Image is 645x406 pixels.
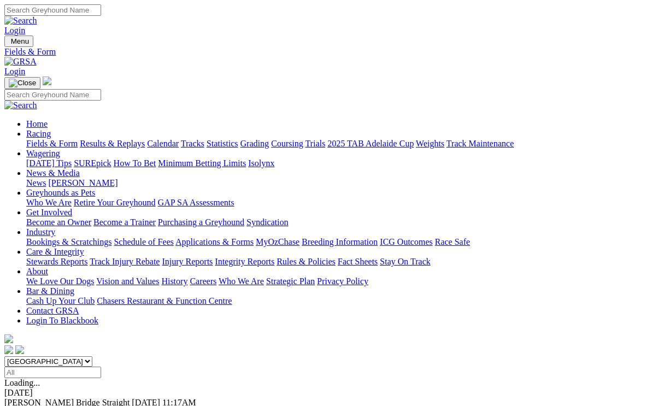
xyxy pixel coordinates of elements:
a: Race Safe [435,237,470,246]
a: Weights [416,139,444,148]
a: Stay On Track [380,257,430,266]
a: Isolynx [248,158,274,168]
a: Become an Owner [26,217,91,227]
a: Login [4,26,25,35]
input: Search [4,89,101,101]
a: About [26,267,48,276]
span: Menu [11,37,29,45]
a: Bar & Dining [26,286,74,296]
div: Care & Integrity [26,257,641,267]
a: Greyhounds as Pets [26,188,95,197]
a: Who We Are [219,276,264,286]
a: Injury Reports [162,257,213,266]
a: History [161,276,187,286]
a: Integrity Reports [215,257,274,266]
a: News [26,178,46,187]
a: 2025 TAB Adelaide Cup [327,139,414,148]
a: Chasers Restaurant & Function Centre [97,296,232,305]
div: Racing [26,139,641,149]
a: Become a Trainer [93,217,156,227]
input: Search [4,4,101,16]
a: Retire Your Greyhound [74,198,156,207]
img: GRSA [4,57,37,67]
a: ICG Outcomes [380,237,432,246]
a: We Love Our Dogs [26,276,94,286]
a: Syndication [247,217,288,227]
a: Racing [26,129,51,138]
a: GAP SA Assessments [158,198,234,207]
div: About [26,276,641,286]
a: Industry [26,227,55,237]
a: Breeding Information [302,237,378,246]
a: Who We Are [26,198,72,207]
a: MyOzChase [256,237,300,246]
div: News & Media [26,178,641,188]
a: Cash Up Your Club [26,296,95,305]
a: Trials [305,139,325,148]
a: SUREpick [74,158,111,168]
a: Home [26,119,48,128]
a: Careers [190,276,216,286]
a: Applications & Forms [175,237,254,246]
img: Search [4,101,37,110]
a: Coursing [271,139,303,148]
div: Bar & Dining [26,296,641,306]
a: Fact Sheets [338,257,378,266]
img: facebook.svg [4,345,13,354]
a: Statistics [207,139,238,148]
img: logo-grsa-white.png [43,77,51,85]
button: Toggle navigation [4,36,33,47]
a: Track Maintenance [447,139,514,148]
a: Tracks [181,139,204,148]
a: Fields & Form [4,47,641,57]
a: News & Media [26,168,80,178]
a: Fields & Form [26,139,78,148]
a: Get Involved [26,208,72,217]
a: [DATE] Tips [26,158,72,168]
a: Wagering [26,149,60,158]
a: Results & Replays [80,139,145,148]
a: How To Bet [114,158,156,168]
span: Loading... [4,378,40,387]
a: Schedule of Fees [114,237,173,246]
img: logo-grsa-white.png [4,334,13,343]
a: Rules & Policies [277,257,336,266]
div: Greyhounds as Pets [26,198,641,208]
img: twitter.svg [15,345,24,354]
a: Privacy Policy [317,276,368,286]
a: Strategic Plan [266,276,315,286]
a: Login [4,67,25,76]
input: Select date [4,367,101,378]
img: Close [9,79,36,87]
a: [PERSON_NAME] [48,178,118,187]
div: [DATE] [4,388,641,398]
a: Bookings & Scratchings [26,237,112,246]
a: Purchasing a Greyhound [158,217,244,227]
a: Calendar [147,139,179,148]
div: Wagering [26,158,641,168]
a: Minimum Betting Limits [158,158,246,168]
div: Get Involved [26,217,641,227]
a: Stewards Reports [26,257,87,266]
a: Login To Blackbook [26,316,98,325]
button: Toggle navigation [4,77,40,89]
img: Search [4,16,37,26]
a: Care & Integrity [26,247,84,256]
div: Industry [26,237,641,247]
a: Grading [241,139,269,148]
a: Vision and Values [96,276,159,286]
a: Track Injury Rebate [90,257,160,266]
a: Contact GRSA [26,306,79,315]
